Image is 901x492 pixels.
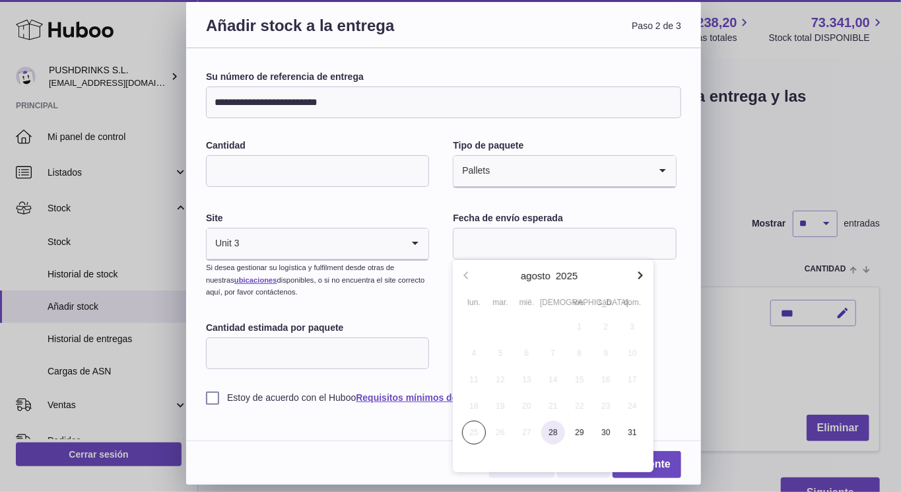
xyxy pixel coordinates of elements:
[514,297,540,308] div: mié.
[540,297,566,308] div: [DEMOGRAPHIC_DATA].
[206,264,424,297] small: Si desea gestionar su logística y fulfilment desde otras de nuestras disponibles, o si no encuent...
[540,340,566,367] button: 7
[461,297,487,308] div: lun.
[206,212,429,225] label: Site
[206,139,429,152] label: Cantidad
[541,421,565,444] span: 28
[619,393,646,419] button: 24
[462,341,486,365] span: 4
[206,392,681,404] label: Estoy de acuerdo con el Huboo
[515,394,539,418] span: 20
[461,340,487,367] button: 4
[514,393,540,419] button: 20
[540,367,566,393] button: 14
[514,340,540,367] button: 6
[461,419,487,446] button: 25
[453,156,490,186] span: Pallets
[619,314,646,340] button: 3
[461,393,487,419] button: 18
[620,394,644,418] span: 24
[566,419,593,446] button: 29
[540,419,566,446] button: 28
[619,340,646,367] button: 10
[240,228,403,259] input: Search for option
[568,315,591,339] span: 1
[594,315,618,339] span: 2
[540,393,566,419] button: 21
[487,419,514,446] button: 26
[514,367,540,393] button: 13
[541,341,565,365] span: 7
[207,228,428,260] div: Search for option
[568,421,591,444] span: 29
[593,393,619,419] button: 23
[566,367,593,393] button: 15
[207,228,240,259] span: Unit 3
[488,368,512,392] span: 12
[461,367,487,393] button: 11
[453,156,675,188] div: Search for option
[594,394,618,418] span: 23
[620,315,644,339] span: 3
[462,421,486,444] span: 25
[487,297,514,308] div: mar.
[515,341,539,365] span: 6
[566,314,593,340] button: 1
[487,393,514,419] button: 19
[566,297,593,308] div: vie.
[594,341,618,365] span: 9
[514,419,540,446] button: 27
[568,341,591,365] span: 8
[620,421,644,444] span: 31
[619,297,646,308] div: dom.
[453,212,676,225] label: Fecha de envío esperada
[206,15,444,52] h3: Añadir stock a la entrega
[521,271,551,281] button: agosto
[620,341,644,365] span: 10
[593,297,619,308] div: sáb.
[566,340,593,367] button: 8
[488,341,512,365] span: 5
[593,367,619,393] button: 16
[620,368,644,392] span: 17
[206,322,429,334] label: Cantidad estimada por paquete
[487,367,514,393] button: 12
[462,368,486,392] span: 11
[556,271,578,281] button: 2025
[541,394,565,418] span: 21
[234,276,277,284] a: ubicaciones
[594,368,618,392] span: 16
[488,394,512,418] span: 19
[593,340,619,367] button: 9
[594,421,618,444] span: 30
[444,15,681,52] span: Paso 2 de 3
[515,368,539,392] span: 13
[619,367,646,393] button: 17
[490,156,649,186] input: Search for option
[619,419,646,446] button: 31
[488,421,512,444] span: 26
[515,421,539,444] span: 27
[462,394,486,418] span: 18
[487,340,514,367] button: 5
[566,393,593,419] button: 22
[453,139,676,152] label: Tipo de paquete
[593,314,619,340] button: 2
[568,394,591,418] span: 22
[356,392,484,403] a: Requisitos mínimos de envío
[568,368,591,392] span: 15
[206,71,681,83] label: Su número de referencia de entrega
[593,419,619,446] button: 30
[541,368,565,392] span: 14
